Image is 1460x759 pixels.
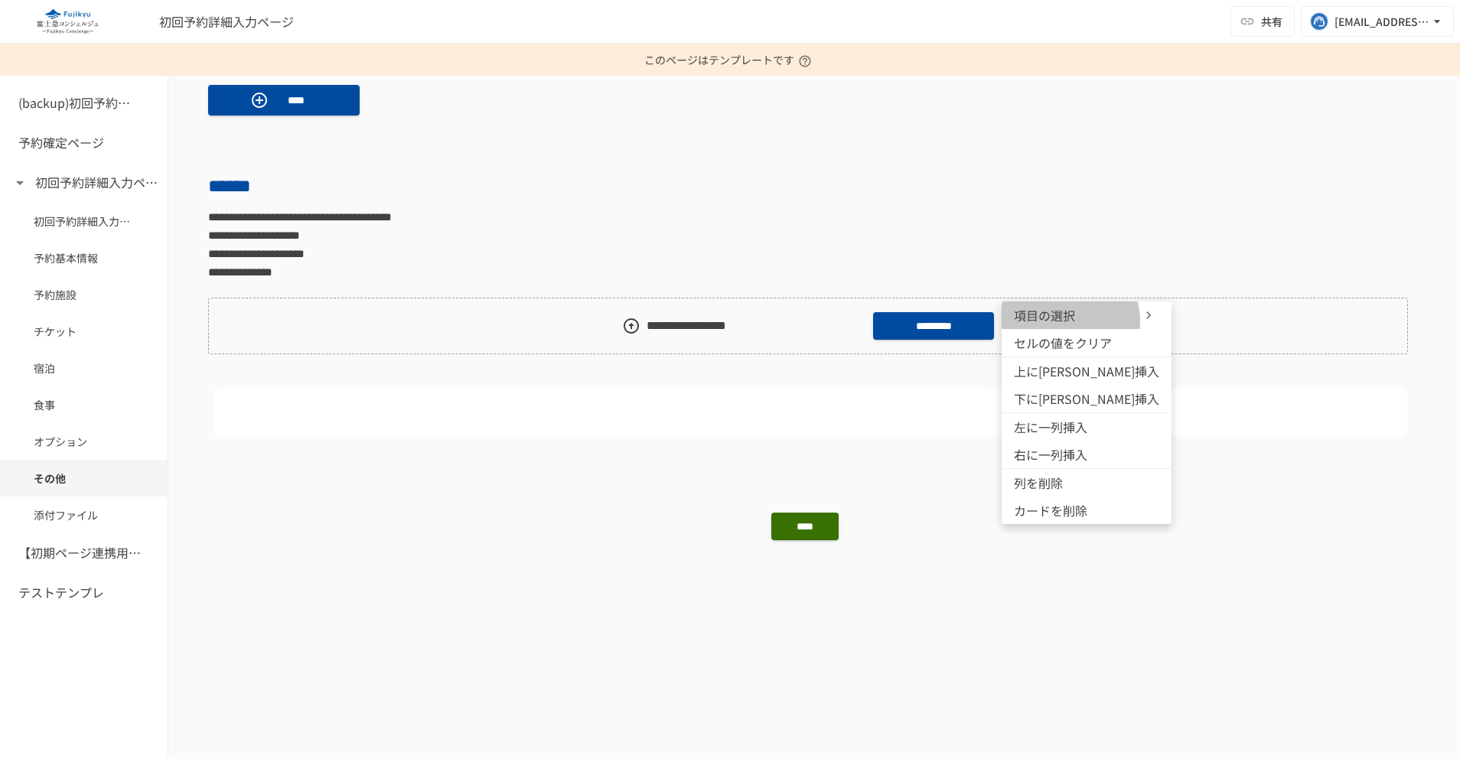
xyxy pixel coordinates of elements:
[1014,334,1112,352] span: セルの値をクリア
[1014,474,1063,492] span: 列を削除
[1014,389,1159,408] span: 下に[PERSON_NAME]挿入
[1014,418,1087,436] span: 左に一列挿入
[1014,306,1106,324] span: 項目の選択
[1014,362,1159,380] span: 上に[PERSON_NAME]挿入
[1014,445,1087,464] span: 右に一列挿入
[1014,501,1087,520] span: カードを削除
